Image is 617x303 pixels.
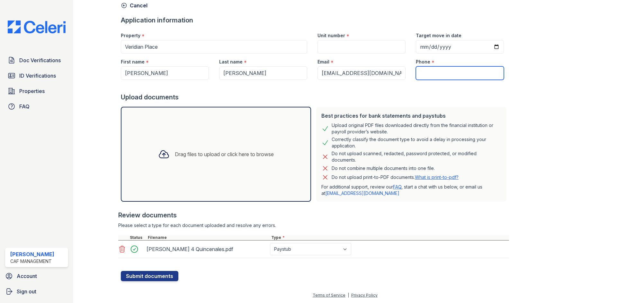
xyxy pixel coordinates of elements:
label: Last name [219,59,243,65]
label: Property [121,32,140,39]
a: Account [3,270,71,282]
a: FAQ [5,100,68,113]
span: Sign out [17,288,36,295]
p: For additional support, review our , start a chat with us below, or email us at [321,184,501,197]
img: CE_Logo_Blue-a8612792a0a2168367f1c8372b55b34899dd931a85d93a1a3d3e32e68fde9ad4.png [3,21,71,33]
div: Upload original PDF files downloaded directly from the financial institution or payroll provider’... [332,122,501,135]
a: Privacy Policy [351,293,378,298]
a: ID Verifications [5,69,68,82]
span: Account [17,272,37,280]
label: Phone [416,59,430,65]
div: Do not combine multiple documents into one file. [332,164,435,172]
span: Doc Verifications [19,56,61,64]
div: [PERSON_NAME] [10,250,54,258]
span: ID Verifications [19,72,56,80]
div: Status [129,235,147,240]
span: FAQ [19,103,30,110]
a: Sign out [3,285,71,298]
label: First name [121,59,145,65]
div: [PERSON_NAME] 4 Quincenales.pdf [147,244,267,254]
a: Terms of Service [313,293,345,298]
div: Application information [121,16,509,25]
div: Filename [147,235,270,240]
a: FAQ [393,184,401,189]
div: Type [270,235,509,240]
div: Correctly classify the document type to avoid a delay in processing your application. [332,136,501,149]
label: Email [317,59,329,65]
a: What is print-to-pdf? [415,174,459,180]
div: CAF Management [10,258,54,265]
button: Submit documents [121,271,178,281]
label: Unit number [317,32,345,39]
a: Properties [5,85,68,97]
label: Target move in date [416,32,461,39]
p: Do not upload print-to-PDF documents. [332,174,459,181]
span: Properties [19,87,45,95]
div: Upload documents [121,93,509,102]
div: | [348,293,349,298]
div: Review documents [118,211,509,220]
a: [EMAIL_ADDRESS][DOMAIN_NAME] [325,190,399,196]
div: Do not upload scanned, redacted, password protected, or modified documents. [332,150,501,163]
div: Best practices for bank statements and paystubs [321,112,501,120]
a: Cancel [121,2,148,9]
div: Drag files to upload or click here to browse [175,150,274,158]
div: Please select a type for each document uploaded and resolve any errors. [118,222,509,229]
a: Doc Verifications [5,54,68,67]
